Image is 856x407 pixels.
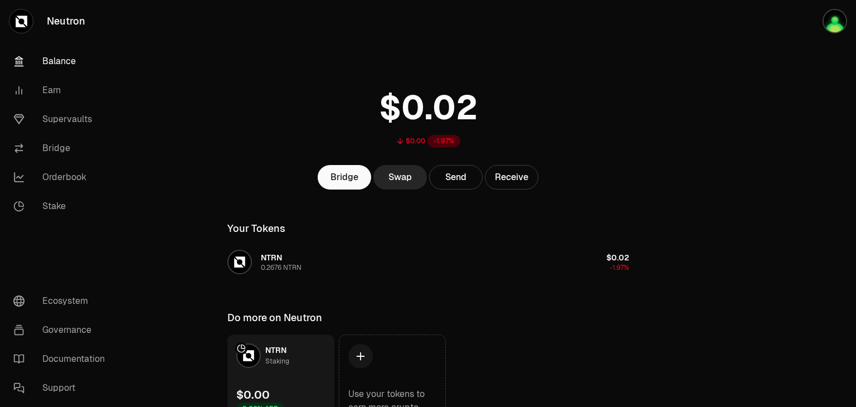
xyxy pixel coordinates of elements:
a: Ecosystem [4,287,120,316]
button: Send [429,165,483,190]
div: $0.00 [236,387,270,403]
a: Earn [4,76,120,105]
a: Stake [4,192,120,221]
a: Bridge [4,134,120,163]
div: Staking [265,356,289,367]
button: NTRN LogoNTRN0.2676 NTRN$0.02-1.97% [221,245,636,279]
span: NTRN [261,253,282,263]
span: $0.02 [606,253,629,263]
img: NTRN Logo [228,251,251,273]
a: Orderbook [4,163,120,192]
a: Supervaults [4,105,120,134]
a: Documentation [4,345,120,374]
a: Support [4,374,120,403]
a: Governance [4,316,120,345]
div: Do more on Neutron [227,310,322,326]
img: NTRN Logo [237,345,260,367]
div: $0.00 [406,137,425,146]
a: Swap [373,165,427,190]
div: -1.97% [427,135,460,147]
span: -1.97% [610,263,629,272]
a: Bridge [318,165,371,190]
img: tubu [823,9,847,33]
span: NTRN [265,345,286,355]
div: 0.2676 NTRN [261,263,301,272]
a: Balance [4,47,120,76]
div: Your Tokens [227,221,285,236]
button: Receive [485,165,538,190]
